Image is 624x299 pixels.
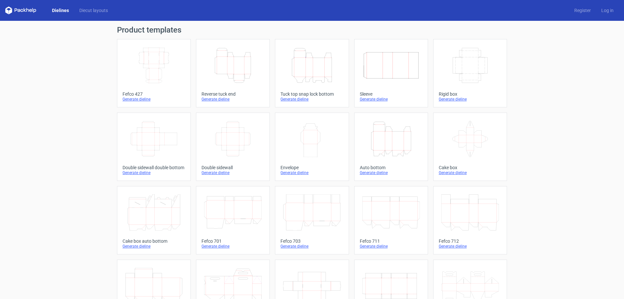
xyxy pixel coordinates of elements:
[123,244,185,249] div: Generate dieline
[47,7,74,14] a: Dielines
[354,186,428,254] a: Fefco 711Generate dieline
[117,113,191,181] a: Double sidewall double bottomGenerate dieline
[354,113,428,181] a: Auto bottomGenerate dieline
[196,39,270,107] a: Reverse tuck endGenerate dieline
[275,39,349,107] a: Tuck top snap lock bottomGenerate dieline
[280,91,343,97] div: Tuck top snap lock bottom
[201,170,264,175] div: Generate dieline
[275,186,349,254] a: Fefco 703Generate dieline
[360,244,422,249] div: Generate dieline
[196,186,270,254] a: Fefco 701Generate dieline
[280,170,343,175] div: Generate dieline
[280,165,343,170] div: Envelope
[439,165,501,170] div: Cake box
[123,170,185,175] div: Generate dieline
[280,238,343,244] div: Fefco 703
[123,97,185,102] div: Generate dieline
[201,91,264,97] div: Reverse tuck end
[201,165,264,170] div: Double sidewall
[360,170,422,175] div: Generate dieline
[123,91,185,97] div: Fefco 427
[280,97,343,102] div: Generate dieline
[74,7,113,14] a: Diecut layouts
[439,238,501,244] div: Fefco 712
[360,165,422,170] div: Auto bottom
[433,39,507,107] a: Rigid boxGenerate dieline
[123,165,185,170] div: Double sidewall double bottom
[196,113,270,181] a: Double sidewallGenerate dieline
[439,170,501,175] div: Generate dieline
[439,91,501,97] div: Rigid box
[433,186,507,254] a: Fefco 712Generate dieline
[280,244,343,249] div: Generate dieline
[439,244,501,249] div: Generate dieline
[360,91,422,97] div: Sleeve
[275,113,349,181] a: EnvelopeGenerate dieline
[360,238,422,244] div: Fefco 711
[201,238,264,244] div: Fefco 701
[439,97,501,102] div: Generate dieline
[201,97,264,102] div: Generate dieline
[360,97,422,102] div: Generate dieline
[117,186,191,254] a: Cake box auto bottomGenerate dieline
[201,244,264,249] div: Generate dieline
[569,7,596,14] a: Register
[354,39,428,107] a: SleeveGenerate dieline
[433,113,507,181] a: Cake boxGenerate dieline
[117,39,191,107] a: Fefco 427Generate dieline
[117,26,507,34] h1: Product templates
[123,238,185,244] div: Cake box auto bottom
[596,7,619,14] a: Log in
